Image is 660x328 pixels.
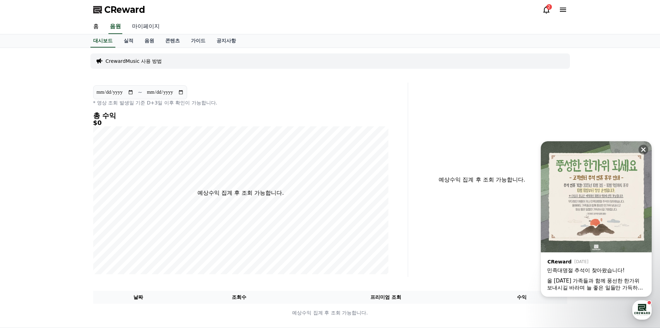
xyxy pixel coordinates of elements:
[93,4,145,15] a: CReward
[183,291,294,304] th: 조회수
[106,58,162,65] a: CrewardMusic 사용 방법
[477,291,567,304] th: 수익
[211,34,241,48] a: 공지사항
[46,220,89,237] a: 대화
[107,230,115,236] span: 설정
[542,6,551,14] a: 2
[93,99,388,106] p: * 영상 조회 발생일 기준 D+3일 이후 확인이 가능합니다.
[93,119,388,126] h5: $0
[414,176,551,184] p: 예상수익 집계 후 조회 가능합니다.
[546,4,552,10] div: 2
[118,34,139,48] a: 실적
[185,34,211,48] a: 가이드
[88,19,104,34] a: 홈
[90,34,115,48] a: 대시보드
[89,220,133,237] a: 설정
[139,34,160,48] a: 음원
[295,291,477,304] th: 프리미엄 조회
[126,19,165,34] a: 마이페이지
[104,4,145,15] span: CReward
[93,291,184,304] th: 날짜
[94,309,567,317] p: 예상수익 집계 후 조회 가능합니다.
[197,189,284,197] p: 예상수익 집계 후 조회 가능합니다.
[138,88,142,96] p: ~
[108,19,122,34] a: 음원
[63,231,72,236] span: 대화
[160,34,185,48] a: 콘텐츠
[93,112,388,119] h4: 총 수익
[22,230,26,236] span: 홈
[2,220,46,237] a: 홈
